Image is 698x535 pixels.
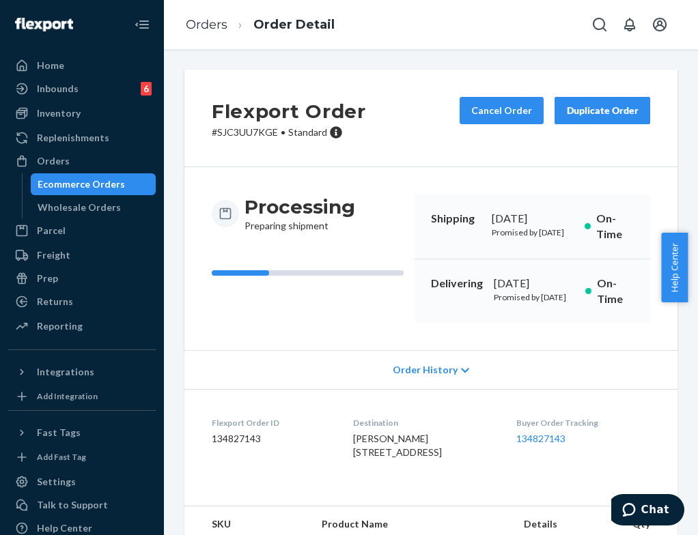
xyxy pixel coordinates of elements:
a: Prep [8,267,156,289]
a: Returns [8,291,156,313]
span: Order History [393,363,458,377]
a: Inbounds6 [8,78,156,100]
dt: Flexport Order ID [212,417,331,429]
button: Integrations [8,361,156,383]
a: Parcel [8,220,156,242]
div: Home [37,59,64,72]
a: Orders [8,150,156,172]
p: Promised by [DATE] [494,291,574,303]
dt: Destination [353,417,494,429]
h2: Flexport Order [212,97,366,126]
div: Reporting [37,319,83,333]
button: Open Search Box [586,11,613,38]
ol: breadcrumbs [175,5,346,45]
dt: Buyer Order Tracking [516,417,650,429]
div: Inventory [37,106,81,120]
h3: Processing [245,194,355,219]
a: Replenishments [8,127,156,149]
button: Talk to Support [8,494,156,516]
div: Parcel [37,224,66,237]
span: • [281,126,285,138]
p: Delivering [431,276,483,291]
div: Inbounds [37,82,79,96]
a: Add Fast Tag [8,449,156,465]
div: Freight [37,248,70,262]
p: # SJC3UU7KGE [212,126,366,139]
p: On-Time [596,211,634,242]
a: Order Detail [253,17,335,32]
button: Help Center [661,233,688,302]
div: Talk to Support [37,498,108,512]
button: Open notifications [616,11,643,38]
a: Freight [8,244,156,266]
p: Shipping [431,211,480,227]
a: Add Integration [8,388,156,405]
div: Ecommerce Orders [38,177,125,191]
a: Orders [186,17,227,32]
div: Wholesale Orders [38,201,121,214]
a: Ecommerce Orders [31,173,156,195]
p: Promised by [DATE] [492,227,574,238]
span: [PERSON_NAME] [STREET_ADDRESS] [353,433,442,458]
dd: 134827143 [212,432,331,446]
div: Preparing shipment [245,194,355,233]
div: [DATE] [492,211,574,227]
div: [DATE] [494,276,574,291]
button: Open account menu [646,11,673,38]
p: On-Time [597,276,634,307]
div: Duplicate Order [566,104,639,117]
div: Fast Tags [37,426,81,439]
button: Close Navigation [128,11,156,38]
a: Home [8,55,156,76]
span: Standard [288,126,327,138]
button: Cancel Order [460,97,544,124]
a: Reporting [8,315,156,337]
div: 6 [141,82,152,96]
div: Integrations [37,365,94,379]
iframe: Opens a widget where you can chat to one of our agents [611,494,684,528]
div: Settings [37,475,76,489]
a: 134827143 [516,433,566,444]
button: Fast Tags [8,422,156,444]
button: Duplicate Order [555,97,650,124]
div: Help Center [37,521,92,535]
div: Returns [37,295,73,308]
div: Add Integration [37,390,98,402]
a: Wholesale Orders [31,197,156,218]
div: Replenishments [37,131,109,145]
div: Prep [37,272,58,285]
div: Add Fast Tag [37,451,86,463]
div: Orders [37,154,70,168]
a: Inventory [8,102,156,124]
img: Flexport logo [15,18,73,31]
a: Settings [8,471,156,493]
